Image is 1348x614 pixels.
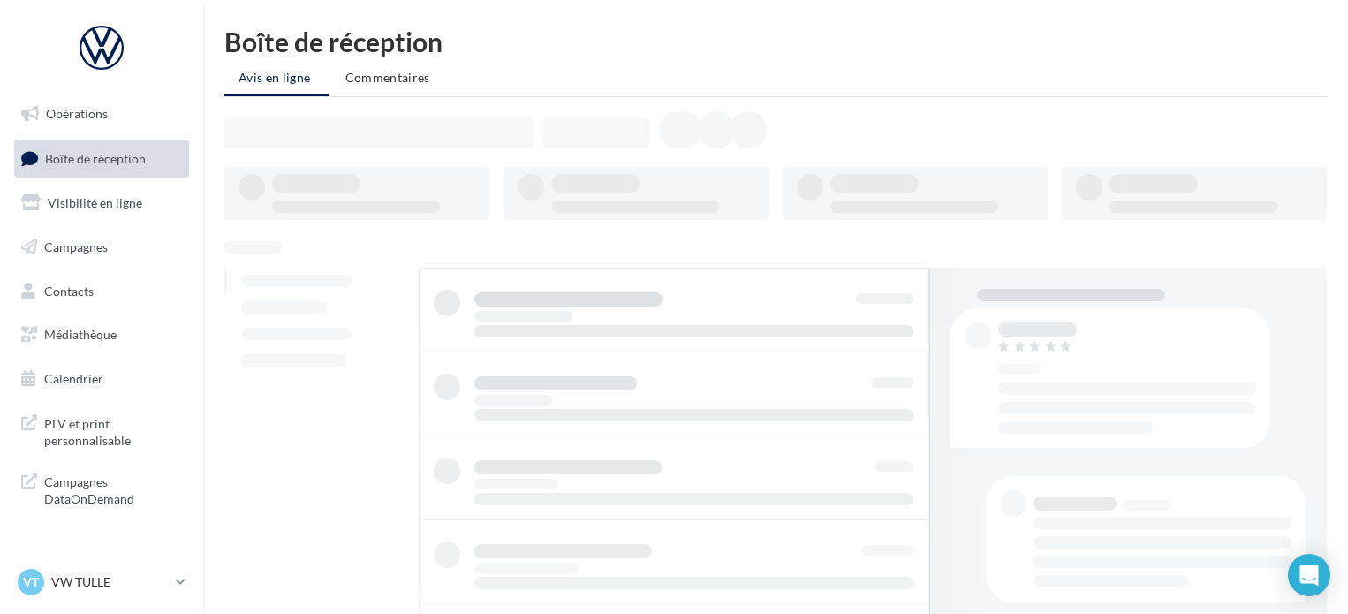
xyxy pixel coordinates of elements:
[345,70,430,85] span: Commentaires
[11,273,193,310] a: Contacts
[11,229,193,266] a: Campagnes
[44,327,117,342] span: Médiathèque
[11,185,193,222] a: Visibilité en ligne
[11,140,193,178] a: Boîte de réception
[44,283,94,298] span: Contacts
[11,316,193,353] a: Médiathèque
[23,573,39,591] span: VT
[51,573,169,591] p: VW TULLE
[11,95,193,133] a: Opérations
[14,565,189,599] a: VT VW TULLE
[11,360,193,398] a: Calendrier
[44,239,108,254] span: Campagnes
[44,371,103,386] span: Calendrier
[11,463,193,515] a: Campagnes DataOnDemand
[45,150,146,165] span: Boîte de réception
[46,106,108,121] span: Opérations
[1288,554,1330,596] div: Open Intercom Messenger
[44,470,182,508] span: Campagnes DataOnDemand
[11,405,193,457] a: PLV et print personnalisable
[224,28,1327,55] div: Boîte de réception
[44,412,182,450] span: PLV et print personnalisable
[48,195,142,210] span: Visibilité en ligne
